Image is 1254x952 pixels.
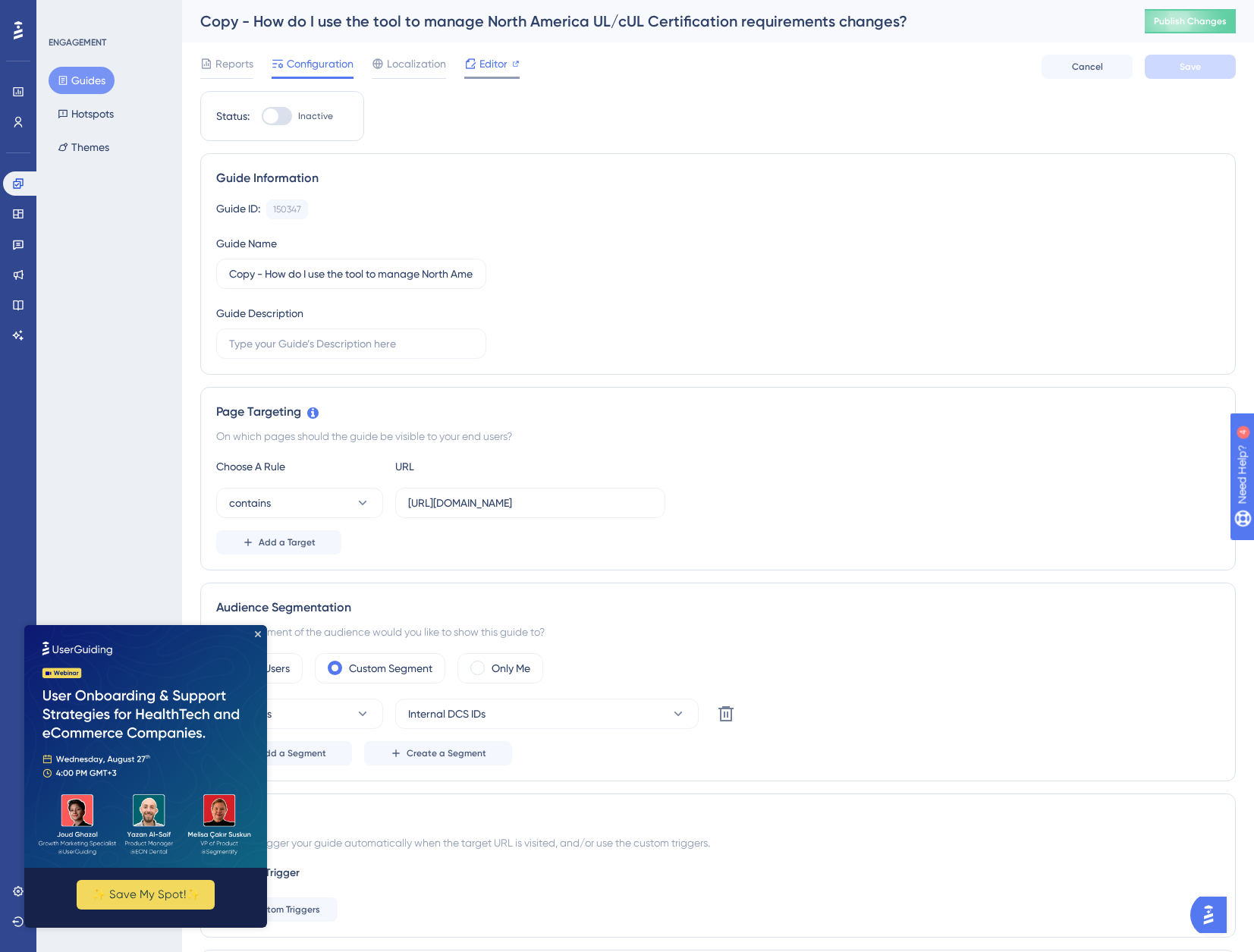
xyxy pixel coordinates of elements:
button: ✨ Save My Spot!✨ [52,255,190,284]
div: Status: [216,107,250,125]
button: Save [1145,55,1236,79]
button: contains [216,488,383,518]
div: You can trigger your guide automatically when the target URL is visited, and/or use the custom tr... [216,834,1220,852]
div: 150347 [273,203,301,215]
span: Localization [387,55,446,73]
div: Which segment of the audience would you like to show this guide to? [216,623,1220,641]
div: Trigger [216,809,1220,828]
div: On which pages should the guide be visible to your end users? [216,427,1220,445]
div: Close Preview [231,6,237,12]
input: Type your Guide’s Name here [229,265,473,282]
button: Themes [49,134,118,161]
button: Internal DCS IDs [395,699,699,729]
div: Audience Segmentation [216,599,1220,617]
span: Editor [479,55,508,73]
button: Hotspots [49,100,123,127]
input: Type your Guide’s Description here [229,335,473,352]
button: Custom Triggers [216,897,338,922]
span: Custom Triggers [250,903,320,916]
span: Reports [215,55,253,73]
div: Guide Name [216,234,277,253]
button: Guides [49,67,115,94]
div: URL [395,457,562,476]
span: Cancel [1072,61,1103,73]
span: Save [1180,61,1201,73]
iframe: UserGuiding AI Assistant Launcher [1190,892,1236,938]
span: Need Help? [36,4,95,22]
button: Publish Changes [1145,9,1236,33]
input: yourwebsite.com/path [408,495,652,511]
div: Page Targeting [216,403,1220,421]
div: Guide ID: [216,200,260,219]
span: Create a Segment [407,747,486,759]
label: Only Me [492,659,530,677]
button: Create a Segment [364,741,512,765]
button: Cancel [1042,55,1133,79]
div: Choose A Rule [216,457,383,476]
span: Publish Changes [1154,15,1227,27]
div: Guide Description [216,304,303,322]
span: Add a Target [259,536,316,548]
button: matches [216,699,383,729]
span: Inactive [298,110,333,122]
label: Custom Segment [349,659,432,677]
button: Add a Target [216,530,341,555]
button: Add a Segment [216,741,352,765]
span: Internal DCS IDs [408,705,486,723]
div: Guide Information [216,169,1220,187]
span: Auto-Trigger [237,864,300,882]
div: ENGAGEMENT [49,36,106,49]
div: 4 [105,8,110,20]
span: Add a Segment [259,747,326,759]
span: contains [229,494,271,512]
label: All Users [250,659,290,677]
span: Configuration [287,55,354,73]
div: Copy - How do I use the tool to manage North America UL/cUL Certification requirements changes? [200,11,1107,32]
